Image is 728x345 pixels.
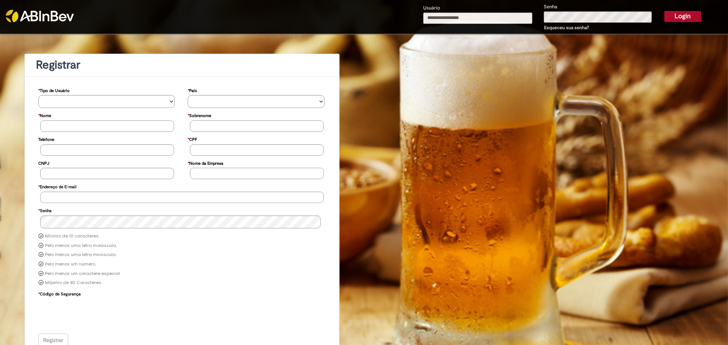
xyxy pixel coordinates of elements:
label: Usuário [423,5,440,12]
label: País [188,84,197,95]
label: Senha [544,3,557,11]
label: Máximo de 40 Caracteres. [45,280,102,286]
a: Esqueceu sua senha? [544,25,589,31]
label: Pelo menos uma letra minúscula. [45,252,116,258]
label: Código de Segurança [38,288,81,299]
label: CNPJ [38,157,49,168]
label: Senha [38,205,52,215]
label: Sobrenome [188,109,211,120]
label: Mínimo de 10 caracteres. [45,233,99,239]
label: Pelo menos um caractere especial. [45,271,121,277]
label: Pelo menos um número. [45,261,96,267]
label: Endereço de E-mail [38,181,76,192]
iframe: reCAPTCHA [40,299,155,328]
label: Nome da Empresa [188,157,223,168]
label: CPF [188,133,197,144]
button: Login [664,11,701,22]
img: ABInbev-white.png [6,10,74,22]
h1: Registrar [36,59,328,71]
label: Nome [38,109,51,120]
label: Pelo menos uma letra maiúscula. [45,243,117,249]
label: Tipo de Usuário [38,84,70,95]
label: Telefone [38,133,54,144]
